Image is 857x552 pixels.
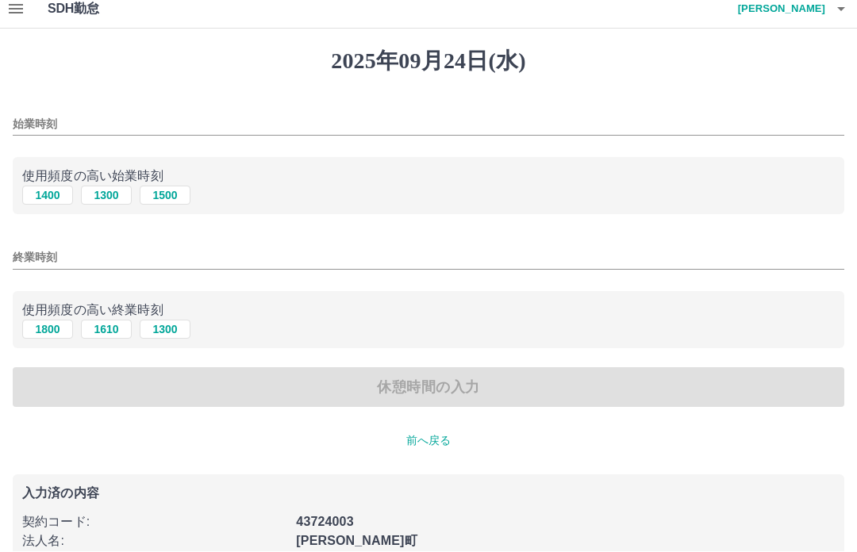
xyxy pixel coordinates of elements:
[296,535,417,548] b: [PERSON_NAME]町
[22,301,835,320] p: 使用頻度の高い終業時刻
[13,48,844,75] h1: 2025年09月24日(水)
[13,433,844,450] p: 前へ戻る
[22,513,286,532] p: 契約コード :
[296,516,353,529] b: 43724003
[22,167,835,186] p: 使用頻度の高い始業時刻
[81,186,132,205] button: 1300
[22,488,835,500] p: 入力済の内容
[22,532,286,551] p: 法人名 :
[81,320,132,339] button: 1610
[140,320,190,339] button: 1300
[140,186,190,205] button: 1500
[22,320,73,339] button: 1800
[22,186,73,205] button: 1400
